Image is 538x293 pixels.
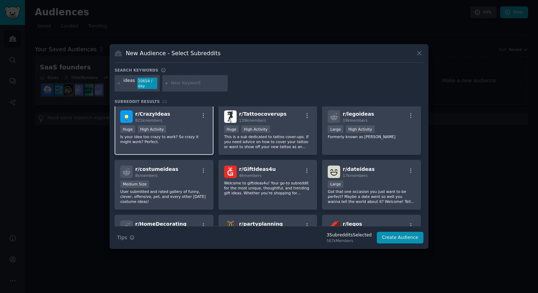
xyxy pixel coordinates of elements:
span: r/ legos [343,221,362,227]
span: 139k members [239,118,266,122]
div: High Activity [346,125,375,133]
p: Got that one occasion you just want to be perfect? Maybe a date went so well you wanna tell the w... [328,189,415,204]
p: User submitted and rated gallery of funny, clever, offensive, pet, and every other [DATE] costume... [120,189,208,204]
span: 46 members [239,173,262,178]
span: 821k members [135,118,162,122]
h3: New Audience - Select Subreddits [126,49,221,57]
span: r/ dateideas [343,166,375,172]
button: Create Audience [377,232,424,244]
span: Tips [117,234,127,241]
span: r/ costumeideas [135,166,178,172]
button: Tips [115,231,137,244]
span: 17k members [343,173,367,178]
p: This is a sub dedicated to tattoo cover-ups. If you need advice on how to cover your tattoo or wa... [224,134,312,149]
p: Formerly known as [PERSON_NAME] [328,134,415,139]
p: Is your idea too crazy to work? So crazy it might work? Perfect. [120,134,208,144]
p: Welcome to giftideas4u! Your go-to subreddit for the most unique, thoughtful, and trending gift i... [224,180,312,195]
div: 10654 / day [137,78,157,89]
span: Subreddit Results [115,99,160,104]
div: 567k Members [327,238,372,243]
img: legos [328,220,340,233]
img: partyplanning [224,220,237,233]
div: 3 Subreddit s Selected [327,232,372,239]
span: r/ partyplanning [239,221,283,227]
span: 22 [162,99,167,104]
span: 8k members [135,173,158,178]
img: GiftIdeas4u [224,166,237,178]
div: Huge [224,125,239,133]
div: Huge [120,125,135,133]
h3: Search keywords [115,68,158,73]
span: r/ legoideas [343,111,374,117]
span: r/ GiftIdeas4u [239,166,276,172]
div: Large [328,125,343,133]
img: dateideas [328,166,340,178]
input: New Keyword [171,80,225,87]
div: Large [328,180,343,188]
div: High Activity [138,125,167,133]
span: r/ HomeDecorating [135,221,186,227]
div: ideas [123,78,135,89]
span: 19k members [343,118,367,122]
img: Tattoocoverups [224,110,237,123]
span: r/ CrazyIdeas [135,111,170,117]
div: High Activity [241,125,270,133]
img: CrazyIdeas [120,110,133,123]
span: r/ Tattoocoverups [239,111,287,117]
div: Medium Size [120,180,149,188]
